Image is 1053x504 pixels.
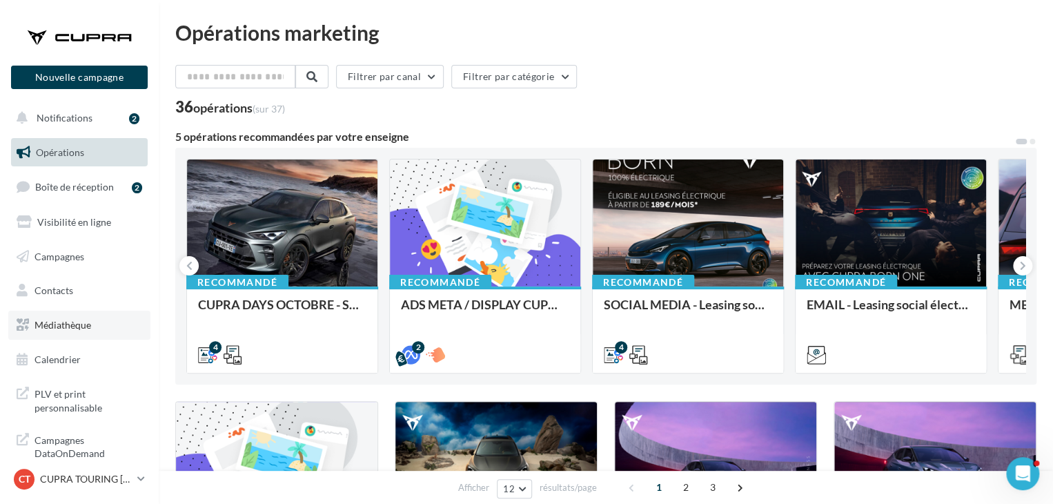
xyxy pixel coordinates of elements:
span: PLV et print personnalisable [35,385,142,414]
div: Opérations marketing [175,22,1036,43]
div: 36 [175,99,285,115]
div: 5 opérations recommandées par votre enseigne [175,131,1014,142]
button: Filtrer par canal [336,65,444,88]
a: Campagnes DataOnDemand [8,425,150,466]
div: ADS META / DISPLAY CUPRA DAYS Septembre 2025 [401,298,569,325]
a: CT CUPRA TOURING [GEOGRAPHIC_DATA] [11,466,148,492]
a: Médiathèque [8,311,150,340]
a: Visibilité en ligne [8,208,150,237]
span: CT [19,472,30,486]
div: 4 [615,341,627,353]
div: 2 [412,341,424,353]
span: 3 [702,476,724,498]
span: Opérations [36,146,84,158]
a: Boîte de réception2 [8,172,150,202]
a: PLV et print personnalisable [8,379,150,420]
span: Visibilité en ligne [37,216,111,228]
span: Campagnes [35,250,84,262]
span: Contacts [35,284,73,296]
span: (sur 37) [253,103,285,115]
p: CUPRA TOURING [GEOGRAPHIC_DATA] [40,472,132,486]
div: Recommandé [592,275,694,290]
div: CUPRA DAYS OCTOBRE - SOME [198,298,366,325]
div: opérations [193,101,285,114]
span: résultats/page [540,481,597,494]
button: Filtrer par catégorie [451,65,577,88]
div: 2 [132,182,142,193]
a: Opérations [8,138,150,167]
a: Contacts [8,276,150,305]
span: Médiathèque [35,319,91,331]
iframe: Intercom live chat [1006,457,1039,490]
div: SOCIAL MEDIA - Leasing social électrique - CUPRA Born [604,298,772,325]
span: 1 [648,476,670,498]
a: Campagnes [8,242,150,271]
div: Recommandé [389,275,491,290]
span: Afficher [458,481,489,494]
span: Calendrier [35,353,81,365]
button: 12 [497,479,532,498]
span: Campagnes DataOnDemand [35,431,142,461]
div: 2 [129,113,139,124]
div: 4 [209,341,222,353]
div: Recommandé [795,275,897,290]
span: Notifications [37,112,92,124]
div: EMAIL - Leasing social électrique - CUPRA Born One [807,298,975,325]
span: 2 [675,476,697,498]
span: Boîte de réception [35,181,114,193]
div: Recommandé [186,275,288,290]
a: Calendrier [8,345,150,374]
span: 12 [503,483,515,494]
button: Nouvelle campagne [11,66,148,89]
button: Notifications 2 [8,104,145,133]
